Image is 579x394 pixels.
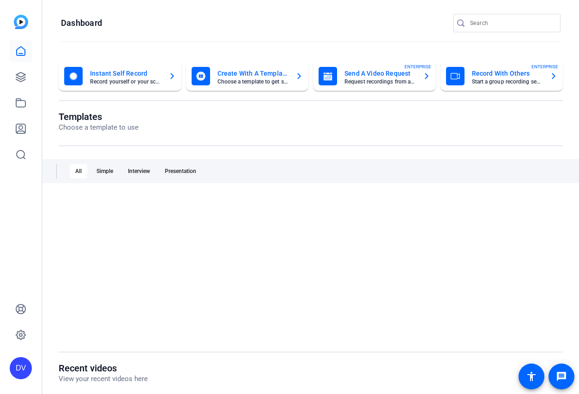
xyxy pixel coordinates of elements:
[91,164,119,179] div: Simple
[59,111,139,122] h1: Templates
[472,68,543,79] mat-card-title: Record With Others
[59,61,181,91] button: Instant Self RecordRecord yourself or your screen
[344,79,416,84] mat-card-subtitle: Request recordings from anyone, anywhere
[404,63,431,70] span: ENTERPRISE
[186,61,309,91] button: Create With A TemplateChoose a template to get started
[531,63,558,70] span: ENTERPRISE
[70,164,87,179] div: All
[59,363,148,374] h1: Recent videos
[472,79,543,84] mat-card-subtitle: Start a group recording session
[440,61,563,91] button: Record With OthersStart a group recording sessionENTERPRISE
[556,371,567,382] mat-icon: message
[217,68,289,79] mat-card-title: Create With A Template
[159,164,202,179] div: Presentation
[61,18,102,29] h1: Dashboard
[90,68,161,79] mat-card-title: Instant Self Record
[217,79,289,84] mat-card-subtitle: Choose a template to get started
[14,15,28,29] img: blue-gradient.svg
[470,18,553,29] input: Search
[344,68,416,79] mat-card-title: Send A Video Request
[526,371,537,382] mat-icon: accessibility
[313,61,436,91] button: Send A Video RequestRequest recordings from anyone, anywhereENTERPRISE
[90,79,161,84] mat-card-subtitle: Record yourself or your screen
[59,374,148,384] p: View your recent videos here
[10,357,32,379] div: DV
[59,122,139,133] p: Choose a template to use
[122,164,156,179] div: Interview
